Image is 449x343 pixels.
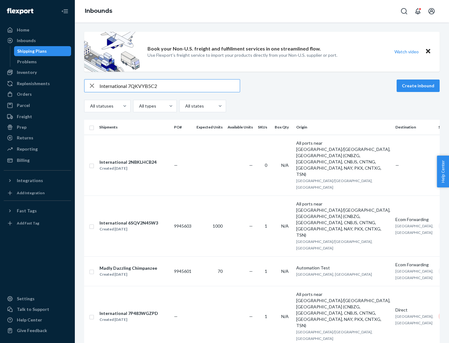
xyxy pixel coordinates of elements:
[17,48,47,54] div: Shipping Plans
[395,269,433,280] span: [GEOGRAPHIC_DATA], [GEOGRAPHIC_DATA]
[395,314,433,325] span: [GEOGRAPHIC_DATA], [GEOGRAPHIC_DATA]
[59,5,71,17] button: Close Navigation
[4,304,71,314] a: Talk to Support
[4,326,71,336] button: Give Feedback
[265,268,267,274] span: 1
[99,165,157,171] div: Created [DATE]
[4,122,71,132] a: Prep
[296,330,373,341] span: [GEOGRAPHIC_DATA]/[GEOGRAPHIC_DATA], [GEOGRAPHIC_DATA]
[4,315,71,325] a: Help Center
[4,79,71,89] a: Replenishments
[395,216,433,223] div: Ecom Forwarding
[14,46,71,56] a: Shipping Plans
[296,201,390,238] div: All ports near [GEOGRAPHIC_DATA]/[GEOGRAPHIC_DATA], [GEOGRAPHIC_DATA] (CNBZG, [GEOGRAPHIC_DATA], ...
[395,224,433,235] span: [GEOGRAPHIC_DATA], [GEOGRAPHIC_DATA]
[294,120,393,135] th: Origin
[4,36,71,46] a: Inbounds
[4,100,71,110] a: Parcel
[174,162,178,168] span: —
[249,223,253,229] span: —
[99,310,158,316] div: International 7P483WGZPD
[174,314,178,319] span: —
[4,89,71,99] a: Orders
[7,8,33,14] img: Flexport logo
[17,80,50,87] div: Replenishments
[17,114,32,120] div: Freight
[397,80,440,92] button: Create inbound
[249,162,253,168] span: —
[265,314,267,319] span: 1
[225,120,255,135] th: Available Units
[390,47,423,56] button: Watch video
[272,120,294,135] th: Box Qty
[85,7,112,14] a: Inbounds
[296,291,390,329] div: All ports near [GEOGRAPHIC_DATA]/[GEOGRAPHIC_DATA], [GEOGRAPHIC_DATA] (CNBZG, [GEOGRAPHIC_DATA], ...
[218,268,223,274] span: 70
[147,52,337,58] p: Use Flexport’s freight service to import your products directly from your Non-U.S. supplier or port.
[4,218,71,228] a: Add Fast Tag
[4,206,71,216] button: Fast Tags
[99,226,158,232] div: Created [DATE]
[4,67,71,77] a: Inventory
[17,177,43,184] div: Integrations
[255,120,272,135] th: SKUs
[171,256,194,286] td: 9945601
[249,314,253,319] span: —
[17,190,45,196] div: Add Integration
[17,220,39,226] div: Add Fast Tag
[249,268,253,274] span: —
[296,178,373,190] span: [GEOGRAPHIC_DATA]/[GEOGRAPHIC_DATA], [GEOGRAPHIC_DATA]
[99,265,157,271] div: Madly Dazzling Chimpanzee
[194,120,225,135] th: Expected Units
[14,57,71,67] a: Problems
[424,47,432,56] button: Close
[97,120,171,135] th: Shipments
[395,162,399,168] span: —
[4,188,71,198] a: Add Integration
[99,271,157,278] div: Created [DATE]
[171,196,194,256] td: 9945603
[17,37,36,44] div: Inbounds
[412,5,424,17] button: Open notifications
[80,2,117,20] ol: breadcrumbs
[265,162,267,168] span: 0
[99,159,157,165] div: International 2NBKLHCB24
[17,208,37,214] div: Fast Tags
[17,327,47,334] div: Give Feedback
[4,112,71,122] a: Freight
[4,25,71,35] a: Home
[437,156,449,187] button: Help Center
[147,45,321,52] p: Book your Non-U.S. freight and fulfillment services in one streamlined flow.
[4,294,71,304] a: Settings
[171,120,194,135] th: PO#
[281,162,289,168] span: N/A
[265,223,267,229] span: 1
[17,124,27,130] div: Prep
[17,296,35,302] div: Settings
[4,176,71,186] button: Integrations
[395,307,433,313] div: Direct
[398,5,410,17] button: Open Search Box
[99,316,158,323] div: Created [DATE]
[17,91,32,97] div: Orders
[281,268,289,274] span: N/A
[213,223,223,229] span: 1000
[296,239,373,250] span: [GEOGRAPHIC_DATA]/[GEOGRAPHIC_DATA], [GEOGRAPHIC_DATA]
[395,262,433,268] div: Ecom Forwarding
[296,265,390,271] div: Automation Test
[4,133,71,143] a: Returns
[393,120,436,135] th: Destination
[17,146,38,152] div: Reporting
[17,317,42,323] div: Help Center
[296,140,390,177] div: All ports near [GEOGRAPHIC_DATA]/[GEOGRAPHIC_DATA], [GEOGRAPHIC_DATA] (CNBZG, [GEOGRAPHIC_DATA], ...
[99,80,240,92] input: Search inbounds by name, destination, msku...
[281,223,289,229] span: N/A
[17,27,29,33] div: Home
[4,144,71,154] a: Reporting
[425,5,438,17] button: Open account menu
[17,102,30,109] div: Parcel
